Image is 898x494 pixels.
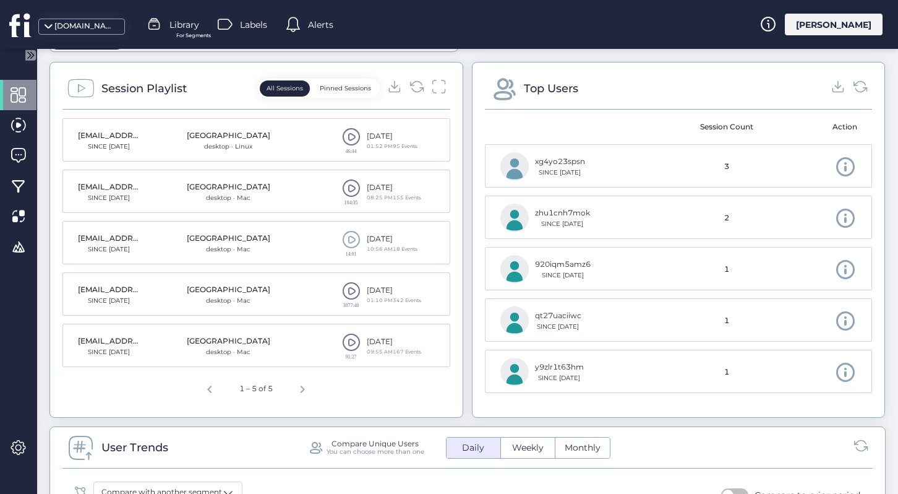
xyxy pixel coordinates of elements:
div: [GEOGRAPHIC_DATA] [187,130,270,142]
div: SINCE [DATE] [78,245,140,254]
div: desktop · Mac [187,347,270,357]
div: 14:01 [342,251,361,256]
div: [DATE] [367,182,421,194]
button: All Sessions [260,80,310,97]
div: 104:35 [342,200,361,205]
div: [EMAIL_ADDRESS][DOMAIN_NAME] [78,130,140,142]
div: SINCE [DATE] [535,322,581,332]
mat-header-cell: Session Count [678,110,776,144]
div: 920iqm5amz6 [535,259,591,271]
mat-header-cell: Action [775,110,872,144]
div: [DATE] [367,336,421,348]
div: desktop · Linux [187,142,270,152]
div: [GEOGRAPHIC_DATA] [187,233,270,245]
div: 01:10 PMㅤ342 Events [367,297,421,305]
div: Top Users [524,80,578,97]
span: For Segments [176,32,211,40]
div: SINCE [DATE] [535,271,591,280]
div: SINCE [DATE] [78,347,140,357]
span: 1 [724,315,729,327]
div: 1 – 5 of 5 [234,378,278,400]
button: Previous page [197,375,222,400]
div: zhu1cnh7mok [535,207,590,219]
div: xg4yo23spsn [535,156,585,168]
div: You can choose more than one [327,448,424,456]
div: [EMAIL_ADDRESS][DOMAIN_NAME] [78,233,140,245]
div: SINCE [DATE] [535,373,584,383]
div: 3077:40 [342,303,361,308]
div: 91:27 [342,354,361,359]
div: Session Playlist [101,80,187,97]
div: Compare Unique Users [331,440,419,448]
div: [DATE] [367,233,417,245]
div: 09:55 AMㅤ167 Events [367,348,421,356]
div: [GEOGRAPHIC_DATA] [187,181,270,193]
span: 2 [724,212,729,224]
div: SINCE [DATE] [78,142,140,152]
button: Weekly [501,438,555,458]
div: [DATE] [367,131,417,142]
div: 01:52 PMㅤ95 Events [367,142,417,150]
div: [DOMAIN_NAME] [54,20,116,32]
div: SINCE [DATE] [535,219,590,229]
span: Weekly [505,441,551,454]
div: desktop · Mac [187,296,270,306]
div: desktop · Mac [187,245,270,254]
div: [GEOGRAPHIC_DATA] [187,336,270,347]
span: Alerts [308,18,333,32]
div: qt27uaciiwc [535,310,581,322]
button: Next page [290,375,315,400]
div: [EMAIL_ADDRESS][DOMAIN_NAME] [78,336,140,347]
span: Library [169,18,199,32]
div: [PERSON_NAME] [785,14,883,35]
button: Daily [447,438,500,458]
div: 46:44 [342,149,361,154]
div: User Trends [101,439,168,456]
span: 1 [724,366,729,378]
div: [EMAIL_ADDRESS][DOMAIN_NAME] [78,181,140,193]
div: [DATE] [367,285,421,297]
div: [EMAIL_ADDRESS][DOMAIN_NAME] [78,284,140,296]
div: [GEOGRAPHIC_DATA] [187,284,270,296]
button: Monthly [555,438,610,458]
span: 1 [724,264,729,275]
button: Pinned Sessions [313,80,378,97]
div: y9zlr1t63hm [535,362,584,373]
div: SINCE [DATE] [78,296,140,306]
div: SINCE [DATE] [535,168,585,178]
span: 3 [724,161,729,173]
span: Daily [455,441,492,454]
div: SINCE [DATE] [78,193,140,203]
span: Monthly [557,441,608,454]
div: 08:25 PMㅤ155 Events [367,194,421,202]
div: 10:56 AMㅤ18 Events [367,245,417,253]
div: desktop · Mac [187,193,270,203]
span: Labels [240,18,267,32]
